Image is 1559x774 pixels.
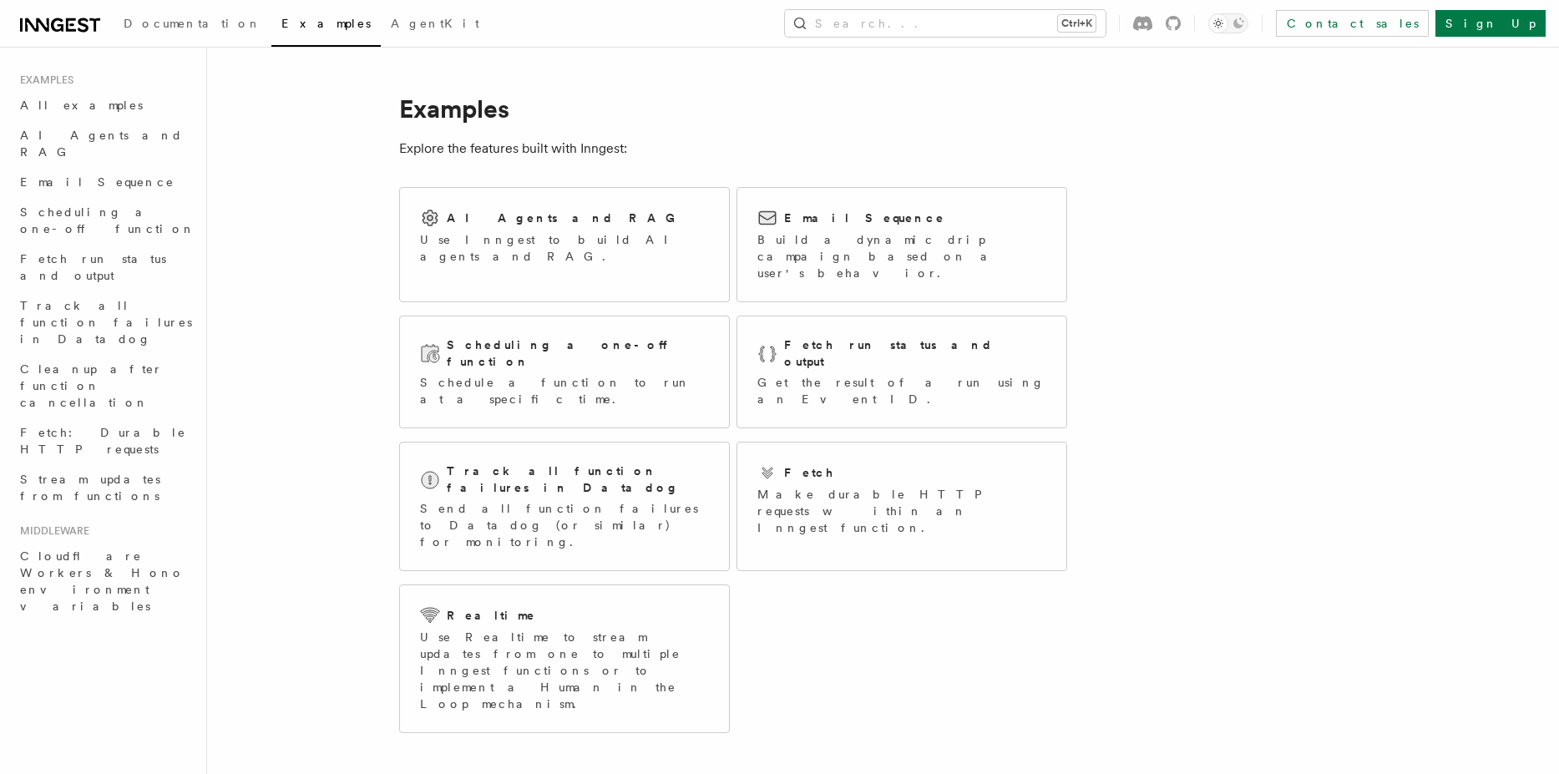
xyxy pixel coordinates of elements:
a: Examples [271,5,381,47]
a: Stream updates from functions [13,464,196,511]
a: Fetch run status and outputGet the result of a run using an Event ID. [736,316,1067,428]
span: All examples [20,99,143,112]
span: Scheduling a one-off function [20,205,195,235]
a: Cloudflare Workers & Hono environment variables [13,541,196,621]
h2: Track all function failures in Datadog [447,463,709,496]
p: Build a dynamic drip campaign based on a user's behavior. [757,231,1046,281]
h2: Realtime [447,607,536,624]
a: Track all function failures in Datadog [13,291,196,354]
span: Documentation [124,17,261,30]
p: Use Realtime to stream updates from one to multiple Inngest functions or to implement a Human in ... [420,629,709,712]
a: Fetch run status and output [13,244,196,291]
span: Examples [281,17,371,30]
p: Use Inngest to build AI agents and RAG. [420,231,709,265]
a: Contact sales [1276,10,1429,37]
a: Scheduling a one-off function [13,197,196,244]
a: All examples [13,90,196,120]
p: Make durable HTTP requests within an Inngest function. [757,486,1046,536]
a: Track all function failures in DatadogSend all function failures to Datadog (or similar) for moni... [399,442,730,571]
button: Search...Ctrl+K [785,10,1106,37]
h2: Fetch [784,464,835,481]
p: Get the result of a run using an Event ID. [757,374,1046,407]
span: Email Sequence [20,175,175,189]
a: Fetch: Durable HTTP requests [13,417,196,464]
span: Stream updates from functions [20,473,160,503]
a: Cleanup after function cancellation [13,354,196,417]
a: Sign Up [1435,10,1546,37]
p: Schedule a function to run at a specific time. [420,374,709,407]
a: Email Sequence [13,167,196,197]
h2: Email Sequence [784,210,945,226]
span: AI Agents and RAG [20,129,183,159]
p: Explore the features built with Inngest: [399,137,1067,160]
a: AgentKit [381,5,489,45]
a: Email SequenceBuild a dynamic drip campaign based on a user's behavior. [736,187,1067,302]
h1: Examples [399,94,1067,124]
span: Examples [13,73,73,87]
a: Documentation [114,5,271,45]
span: Fetch: Durable HTTP requests [20,426,186,456]
span: Cloudflare Workers & Hono environment variables [20,549,185,613]
p: Send all function failures to Datadog (or similar) for monitoring. [420,500,709,550]
h2: Scheduling a one-off function [447,336,709,370]
a: Scheduling a one-off functionSchedule a function to run at a specific time. [399,316,730,428]
h2: AI Agents and RAG [447,210,684,226]
span: Cleanup after function cancellation [20,362,163,409]
kbd: Ctrl+K [1058,15,1096,32]
span: Fetch run status and output [20,252,166,282]
span: Middleware [13,524,89,538]
a: AI Agents and RAG [13,120,196,167]
button: Toggle dark mode [1208,13,1248,33]
span: AgentKit [391,17,479,30]
h2: Fetch run status and output [784,336,1046,370]
span: Track all function failures in Datadog [20,299,192,346]
a: RealtimeUse Realtime to stream updates from one to multiple Inngest functions or to implement a H... [399,584,730,733]
a: AI Agents and RAGUse Inngest to build AI agents and RAG. [399,187,730,302]
a: FetchMake durable HTTP requests within an Inngest function. [736,442,1067,571]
